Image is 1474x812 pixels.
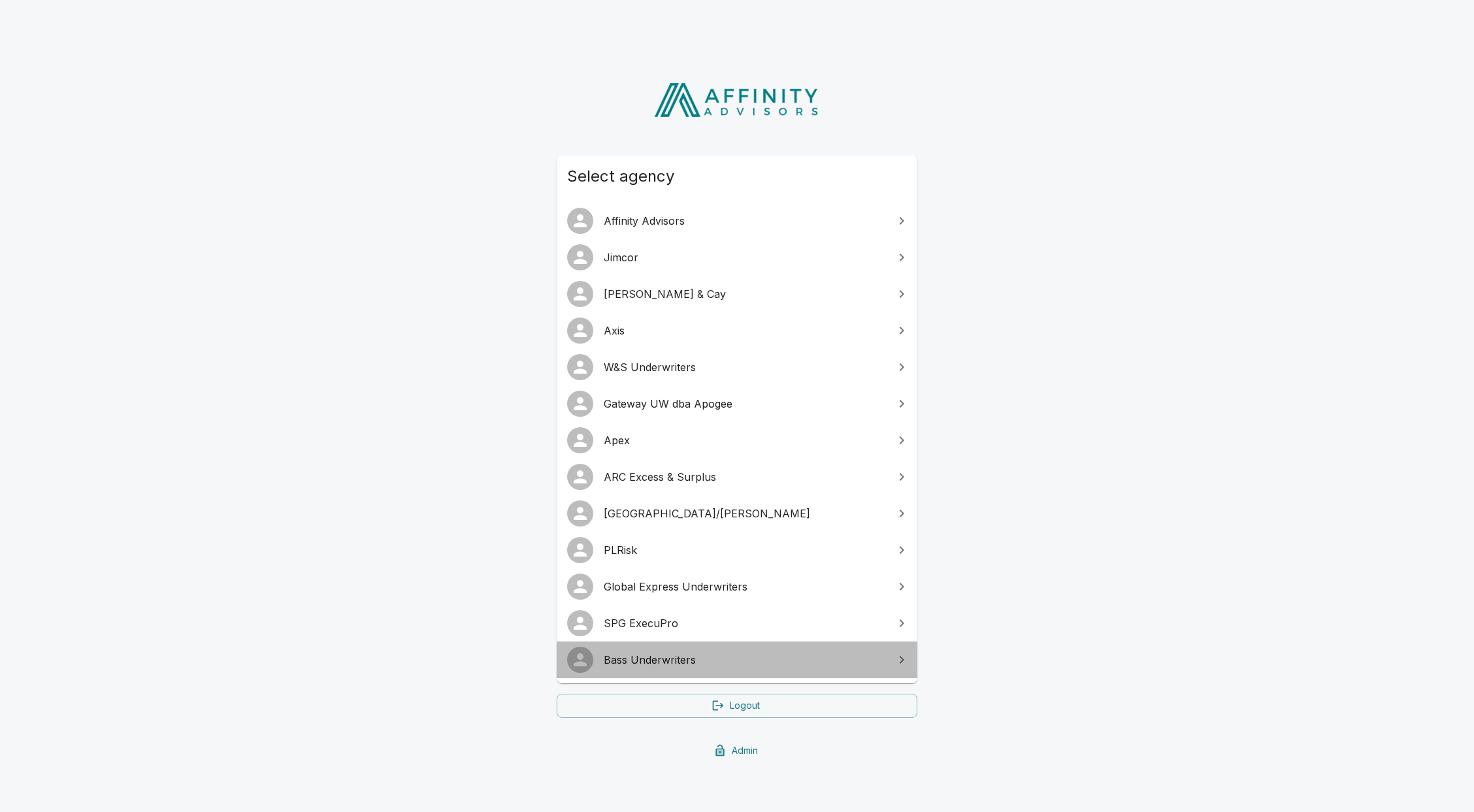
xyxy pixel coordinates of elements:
[557,694,917,718] a: Logout
[604,542,886,558] span: PLRisk
[557,495,917,532] a: [GEOGRAPHIC_DATA]/[PERSON_NAME]
[557,422,917,459] a: Apex
[604,396,886,412] span: Gateway UW dba Apogee
[604,615,886,631] span: SPG ExecuPro
[604,359,886,375] span: W&S Underwriters
[604,213,886,229] span: Affinity Advisors
[557,312,917,349] a: Axis
[604,652,886,668] span: Bass Underwriters
[557,385,917,422] a: Gateway UW dba Apogee
[557,239,917,276] a: Jimcor
[557,532,917,568] a: PLRisk
[604,250,886,265] span: Jimcor
[604,506,886,521] span: [GEOGRAPHIC_DATA]/[PERSON_NAME]
[557,203,917,239] a: Affinity Advisors
[557,276,917,312] a: [PERSON_NAME] & Cay
[604,579,886,594] span: Global Express Underwriters
[557,605,917,641] a: SPG ExecuPro
[604,432,886,448] span: Apex
[644,78,831,122] img: Affinity Advisors Logo
[557,739,917,763] a: Admin
[604,286,886,302] span: [PERSON_NAME] & Cay
[604,469,886,485] span: ARC Excess & Surplus
[567,166,907,187] span: Select agency
[557,459,917,495] a: ARC Excess & Surplus
[557,568,917,605] a: Global Express Underwriters
[604,323,886,338] span: Axis
[557,641,917,678] a: Bass Underwriters
[557,349,917,385] a: W&S Underwriters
